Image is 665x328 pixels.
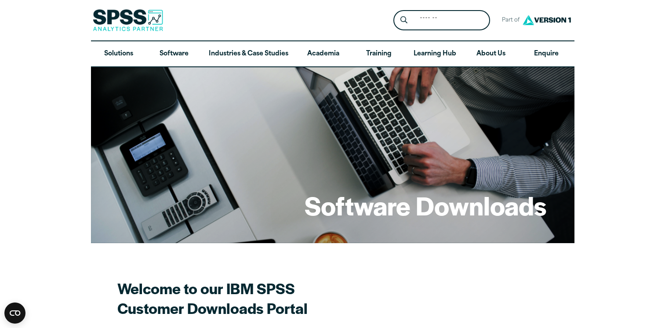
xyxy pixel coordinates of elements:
[463,41,519,67] a: About Us
[146,41,202,67] a: Software
[497,14,520,27] span: Part of
[393,10,490,31] form: Site Header Search Form
[305,188,546,222] h1: Software Downloads
[91,41,574,67] nav: Desktop version of site main menu
[93,9,163,31] img: SPSS Analytics Partner
[520,12,573,28] img: Version1 Logo
[4,302,25,324] button: Open CMP widget
[91,41,146,67] a: Solutions
[202,41,295,67] a: Industries & Case Studies
[396,12,412,29] button: Search magnifying glass icon
[400,16,407,24] svg: Search magnifying glass icon
[351,41,406,67] a: Training
[519,41,574,67] a: Enquire
[295,41,351,67] a: Academia
[407,41,463,67] a: Learning Hub
[117,278,425,318] h2: Welcome to our IBM SPSS Customer Downloads Portal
